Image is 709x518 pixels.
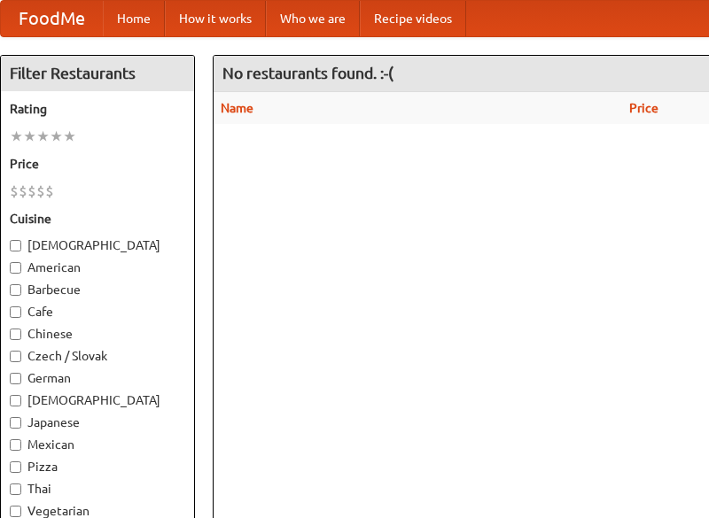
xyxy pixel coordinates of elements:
h5: Price [10,155,185,173]
input: Chinese [10,329,21,340]
ng-pluralize: No restaurants found. :-( [222,65,393,81]
input: Mexican [10,439,21,451]
li: $ [27,182,36,201]
label: German [10,369,185,387]
label: Pizza [10,458,185,475]
li: ★ [50,127,63,146]
a: How it works [165,1,266,36]
label: [DEMOGRAPHIC_DATA] [10,391,185,409]
h5: Cuisine [10,210,185,228]
h5: Rating [10,100,185,118]
input: Cafe [10,306,21,318]
label: Cafe [10,303,185,321]
label: Barbecue [10,281,185,298]
input: Vegetarian [10,506,21,517]
input: American [10,262,21,274]
input: [DEMOGRAPHIC_DATA] [10,240,21,251]
li: $ [19,182,27,201]
a: Home [103,1,165,36]
label: [DEMOGRAPHIC_DATA] [10,236,185,254]
label: Japanese [10,414,185,431]
input: Japanese [10,417,21,429]
a: Who we are [266,1,360,36]
a: Name [221,101,253,115]
li: ★ [10,127,23,146]
label: Chinese [10,325,185,343]
input: German [10,373,21,384]
input: [DEMOGRAPHIC_DATA] [10,395,21,406]
a: Price [629,101,658,115]
label: Thai [10,480,185,498]
li: ★ [23,127,36,146]
input: Pizza [10,461,21,473]
a: FoodMe [1,1,103,36]
li: ★ [36,127,50,146]
label: American [10,259,185,276]
h4: Filter Restaurants [1,56,194,91]
label: Mexican [10,436,185,453]
a: Recipe videos [360,1,466,36]
li: $ [10,182,19,201]
li: $ [45,182,54,201]
input: Thai [10,483,21,495]
input: Czech / Slovak [10,351,21,362]
li: $ [36,182,45,201]
li: ★ [63,127,76,146]
label: Czech / Slovak [10,347,185,365]
input: Barbecue [10,284,21,296]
